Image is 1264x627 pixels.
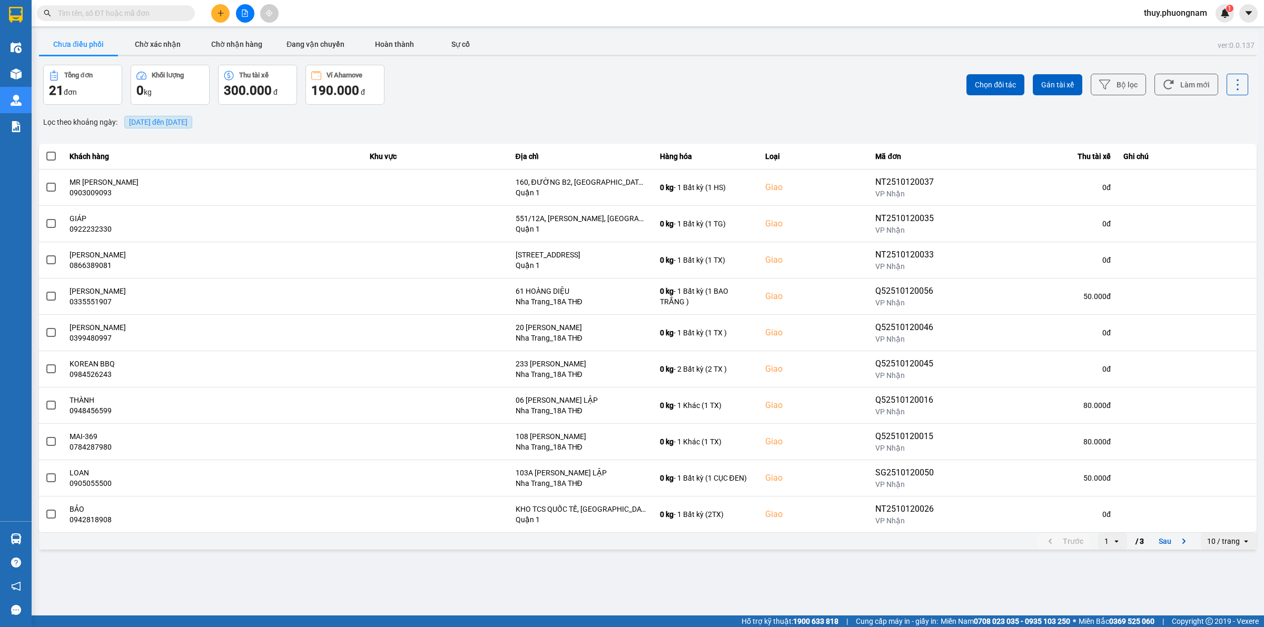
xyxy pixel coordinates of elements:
[197,34,276,55] button: Chờ nhận hàng
[765,508,863,521] div: Giao
[211,4,230,23] button: plus
[363,144,509,170] th: Khu vực
[1041,79,1074,90] span: Gán tài xế
[765,399,863,412] div: Giao
[1239,4,1258,23] button: caret-down
[660,255,753,265] div: - 1 Bất kỳ (1 TX)
[11,42,22,53] img: warehouse-icon
[654,144,759,170] th: Hàng hóa
[58,7,182,19] input: Tìm tên, số ĐT hoặc mã đơn
[70,405,358,416] div: 0948456599
[70,187,358,198] div: 0903009093
[516,286,647,296] div: 61 HOÀNG DIỆU
[1117,144,1257,170] th: Ghi chú
[516,213,647,224] div: 551/12A, [PERSON_NAME], [GEOGRAPHIC_DATA], QUẬN 6 GTN 60
[1207,536,1240,546] div: 10 / trang
[516,333,647,343] div: Nha Trang_18A THĐ
[660,364,753,374] div: - 2 Bất kỳ (2 TX )
[742,615,838,627] span: Hỗ trợ kỹ thuật:
[64,72,93,79] div: Tổng đơn
[136,83,144,98] span: 0
[875,321,942,334] div: Q52510120046
[660,474,674,482] span: 0 kg
[1242,537,1250,545] svg: open
[875,248,942,261] div: NT2510120033
[129,118,187,126] span: 13/10/2025 đến 13/10/2025
[765,363,863,375] div: Giao
[516,467,647,478] div: 103A [PERSON_NAME] LẬP
[875,176,942,188] div: NT2510120037
[954,509,1110,520] div: 0 đ
[875,188,942,199] div: VP Nhận
[260,4,279,23] button: aim
[765,254,863,266] div: Giao
[1109,617,1154,625] strong: 0369 525 060
[516,260,647,271] div: Quận 1
[1079,615,1154,627] span: Miền Bắc
[224,83,272,98] span: 300.000
[954,473,1110,483] div: 50.000 đ
[954,436,1110,447] div: 80.000 đ
[70,296,358,307] div: 0335551907
[11,605,21,615] span: message
[793,617,838,625] strong: 1900 633 818
[1135,535,1144,548] span: / 3
[765,326,863,339] div: Giao
[875,394,942,406] div: Q52510120016
[327,72,362,79] div: Ví Ahamove
[516,296,647,307] div: Nha Trang_18A THĐ
[39,34,118,55] button: Chưa điều phối
[70,467,358,478] div: LOAN
[70,442,358,452] div: 0784287980
[765,472,863,484] div: Giao
[660,400,753,411] div: - 1 Khác (1 TX)
[1091,74,1146,95] button: Bộ lọc
[136,82,204,99] div: kg
[660,473,753,483] div: - 1 Bất kỳ (1 CỤC ĐEN)
[765,181,863,194] div: Giao
[941,615,1070,627] span: Miền Nam
[660,327,753,338] div: - 1 Bất kỳ (1 TX )
[869,144,948,170] th: Mã đơn
[509,144,654,170] th: Địa chỉ
[660,436,753,447] div: - 1 Khác (1 TX)
[11,95,22,106] img: warehouse-icon
[516,395,647,405] div: 06 [PERSON_NAME] LẬP
[875,466,942,479] div: SG2510120050
[875,261,942,272] div: VP Nhận
[954,364,1110,374] div: 0 đ
[311,82,379,99] div: đ
[856,615,938,627] span: Cung cấp máy in - giấy in:
[70,286,358,296] div: [PERSON_NAME]
[765,290,863,303] div: Giao
[1162,615,1164,627] span: |
[516,224,647,234] div: Quận 1
[1152,533,1197,549] button: next page. current page 1 / 3
[1112,537,1121,545] svg: open
[1226,5,1233,12] sup: 1
[49,83,64,98] span: 21
[954,400,1110,411] div: 80.000 đ
[70,504,358,514] div: BẢO
[875,225,942,235] div: VP Nhận
[660,401,674,410] span: 0 kg
[875,285,942,297] div: Q52510120056
[1228,5,1231,12] span: 1
[954,218,1110,229] div: 0 đ
[516,177,647,187] div: 160, ĐƯỜNG B2, [GEOGRAPHIC_DATA], THỦ ĐỨC GTN 80
[239,72,269,79] div: Thu tài xế
[516,442,647,452] div: Nha Trang_18A THĐ
[43,65,122,105] button: Tổng đơn21đơn
[1154,74,1218,95] button: Làm mới
[1073,619,1076,623] span: ⚪️
[875,297,942,308] div: VP Nhận
[276,34,355,55] button: Đang vận chuyển
[875,443,942,453] div: VP Nhận
[70,333,358,343] div: 0399480997
[846,615,848,627] span: |
[966,74,1024,95] button: Chọn đối tác
[70,250,358,260] div: [PERSON_NAME]
[516,478,647,489] div: Nha Trang_18A THĐ
[516,405,647,416] div: Nha Trang_18A THĐ
[355,34,434,55] button: Hoàn thành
